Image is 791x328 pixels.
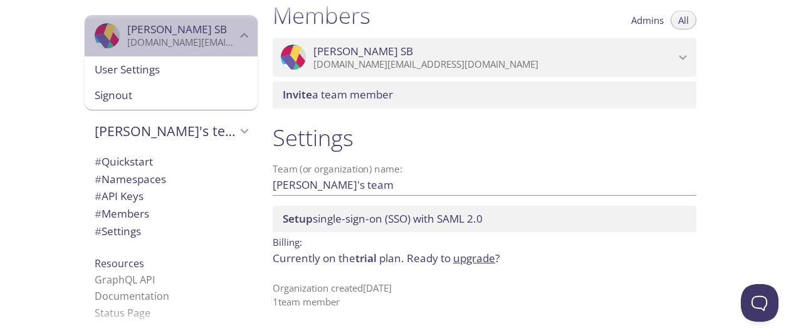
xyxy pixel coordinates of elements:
[273,124,696,152] h1: Settings
[273,164,403,174] label: Team (or organization) name:
[95,154,102,169] span: #
[95,87,248,103] span: Signout
[85,15,258,56] div: Jenny SB
[95,224,141,238] span: Settings
[85,82,258,110] div: Signout
[313,45,413,58] span: [PERSON_NAME] SB
[273,250,696,267] p: Currently on the plan.
[355,251,377,265] span: trial
[95,189,102,203] span: #
[85,223,258,240] div: Team Settings
[85,115,258,147] div: Jenny's team
[407,251,500,265] span: Ready to ?
[273,82,696,108] div: Invite a team member
[741,284,778,322] iframe: Help Scout Beacon - Open
[95,206,149,221] span: Members
[85,205,258,223] div: Members
[95,224,102,238] span: #
[313,58,675,71] p: [DOMAIN_NAME][EMAIL_ADDRESS][DOMAIN_NAME]
[85,188,258,205] div: API Keys
[273,206,696,232] div: Setup SSO
[85,153,258,171] div: Quickstart
[624,11,671,29] button: Admins
[283,211,313,226] span: Setup
[95,61,248,78] span: User Settings
[127,36,236,49] p: [DOMAIN_NAME][EMAIL_ADDRESS][DOMAIN_NAME]
[95,273,155,287] a: GraphQL API
[273,38,696,77] div: Jenny SB
[453,251,495,265] a: upgrade
[95,172,102,186] span: #
[273,282,696,309] p: Organization created [DATE] 1 team member
[95,206,102,221] span: #
[95,122,236,140] span: [PERSON_NAME]'s team
[85,171,258,188] div: Namespaces
[283,87,393,102] span: a team member
[127,22,227,36] span: [PERSON_NAME] SB
[273,232,696,250] p: Billing:
[283,87,312,102] span: Invite
[671,11,696,29] button: All
[95,289,169,303] a: Documentation
[273,1,370,29] h1: Members
[85,56,258,83] div: User Settings
[95,189,144,203] span: API Keys
[95,154,153,169] span: Quickstart
[95,306,150,320] a: Status Page
[95,257,144,270] span: Resources
[95,172,166,186] span: Namespaces
[283,211,483,226] span: single-sign-on (SSO) with SAML 2.0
